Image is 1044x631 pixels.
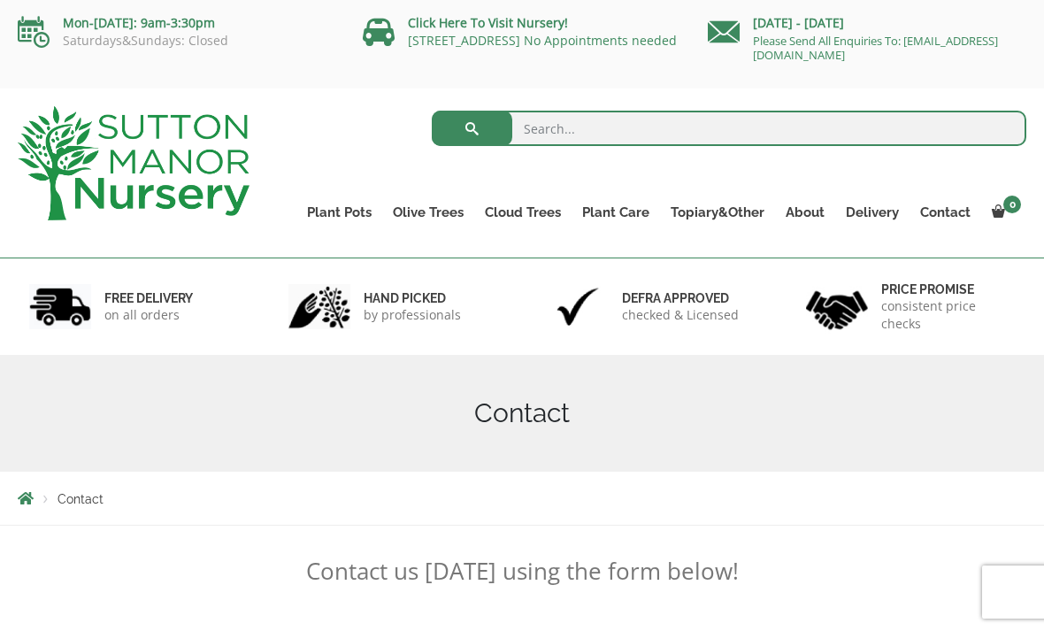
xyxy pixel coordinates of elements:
[775,200,835,225] a: About
[18,106,249,220] img: logo
[881,281,1016,297] h6: Price promise
[474,200,572,225] a: Cloud Trees
[104,306,193,324] p: on all orders
[572,200,660,225] a: Plant Care
[1003,196,1021,213] span: 0
[708,12,1026,34] p: [DATE] - [DATE]
[58,492,104,506] span: Contact
[753,33,998,63] a: Please Send All Enquiries To: [EMAIL_ADDRESS][DOMAIN_NAME]
[104,290,193,306] h6: FREE DELIVERY
[547,284,609,329] img: 3.jpg
[288,284,350,329] img: 2.jpg
[806,280,868,334] img: 4.jpg
[18,491,1026,505] nav: Breadcrumbs
[18,34,336,48] p: Saturdays&Sundays: Closed
[981,200,1026,225] a: 0
[622,306,739,324] p: checked & Licensed
[18,557,1026,585] p: Contact us [DATE] using the form below!
[660,200,775,225] a: Topiary&Other
[18,397,1026,429] h1: Contact
[881,297,1016,333] p: consistent price checks
[622,290,739,306] h6: Defra approved
[18,12,336,34] p: Mon-[DATE]: 9am-3:30pm
[835,200,910,225] a: Delivery
[364,290,461,306] h6: hand picked
[296,200,382,225] a: Plant Pots
[408,14,568,31] a: Click Here To Visit Nursery!
[382,200,474,225] a: Olive Trees
[910,200,981,225] a: Contact
[432,111,1027,146] input: Search...
[408,32,677,49] a: [STREET_ADDRESS] No Appointments needed
[29,284,91,329] img: 1.jpg
[364,306,461,324] p: by professionals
